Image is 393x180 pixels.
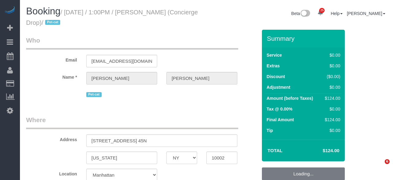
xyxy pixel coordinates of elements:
[267,95,313,101] label: Amount (before Taxes)
[4,6,16,15] img: Automaid Logo
[319,8,325,13] span: 25
[322,73,340,80] div: ($0.00)
[86,92,102,97] span: Pet-cat
[86,72,157,84] input: First Name
[21,72,82,80] label: Name *
[45,20,60,25] span: Pet-cat
[21,55,82,63] label: Email
[86,55,157,67] input: Email
[322,63,340,69] div: $0.00
[385,159,390,164] span: 6
[267,35,342,42] h3: Summary
[322,95,340,101] div: $124.00
[347,11,385,16] a: [PERSON_NAME]
[304,148,339,153] h4: $124.00
[26,6,60,17] span: Booking
[322,106,340,112] div: $0.00
[372,159,387,174] iframe: Intercom live chat
[41,19,62,26] span: /
[322,117,340,123] div: $124.00
[21,134,82,143] label: Address
[322,127,340,133] div: $0.00
[26,115,238,129] legend: Where
[21,169,82,177] label: Location
[267,127,273,133] label: Tip
[267,84,290,90] label: Adjustment
[322,52,340,58] div: $0.00
[267,117,294,123] label: Final Amount
[267,73,285,80] label: Discount
[314,6,326,20] a: 25
[331,11,343,16] a: Help
[26,36,238,50] legend: Who
[206,152,237,164] input: Zip Code
[267,63,280,69] label: Extras
[166,72,237,84] input: Last Name
[291,11,310,16] a: Beta
[86,152,157,164] input: City
[267,106,292,112] label: Tax @ 0.00%
[300,10,310,18] img: New interface
[26,9,198,26] small: / [DATE] / 1:00PM / [PERSON_NAME] (Concierge Drop)
[322,84,340,90] div: $0.00
[267,52,282,58] label: Service
[267,148,282,153] strong: Total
